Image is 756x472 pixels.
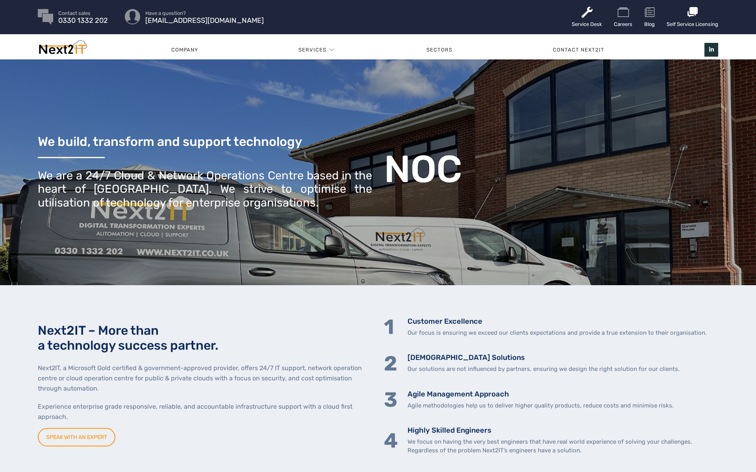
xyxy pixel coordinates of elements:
[503,38,655,62] a: Contact Next2IT
[408,317,707,326] h5: Customer Excellence
[145,18,264,23] span: [EMAIL_ADDRESS][DOMAIN_NAME]
[376,38,503,62] a: Sectors
[145,11,264,16] span: Have a question?
[121,38,248,62] a: Company
[298,38,326,62] a: Services
[408,365,680,374] p: Our solutions are not influenced by partners, ensuring we design the right solution for our clients.
[58,11,108,23] a: Contact sales 0330 1332 202
[38,323,372,353] h2: Next2IT – More than a technology success partner.
[145,11,264,23] a: Have a question? [EMAIL_ADDRESS][DOMAIN_NAME]
[408,426,718,435] h5: Highly Skilled Engineers
[38,135,372,149] h3: We build, transform and support technology
[408,328,707,337] p: Our focus is ensuring we exceed our clients expectations and provide a true extension to their or...
[38,169,372,210] div: We are a 24/7 Cloud & Network Operations Centre based in the heart of [GEOGRAPHIC_DATA]. We striv...
[58,18,108,23] span: 0330 1332 202
[408,401,674,410] p: Agile methodologies help us to deliver higher quality products, reduce costs and minimise risks.
[38,428,115,446] a: SPEAK WITH AN EXPERT
[38,40,87,58] img: Next2IT
[38,363,372,422] div: Page 1
[58,11,108,16] span: Contact sales
[38,363,372,394] p: Next2IT, a Microsoft Gold certified & government-approved provider, offers 24/7 IT support, netwo...
[384,147,462,192] b: NOC
[408,389,674,399] h5: Agile Management Approach
[38,402,372,422] p: Experience enterprise grade responsive, reliable, and accountable infrastructure support with a c...
[408,437,718,455] p: We focus on having the very best engineers that have real world experience of solving your challe...
[408,353,680,363] h5: [DEMOGRAPHIC_DATA] Solutions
